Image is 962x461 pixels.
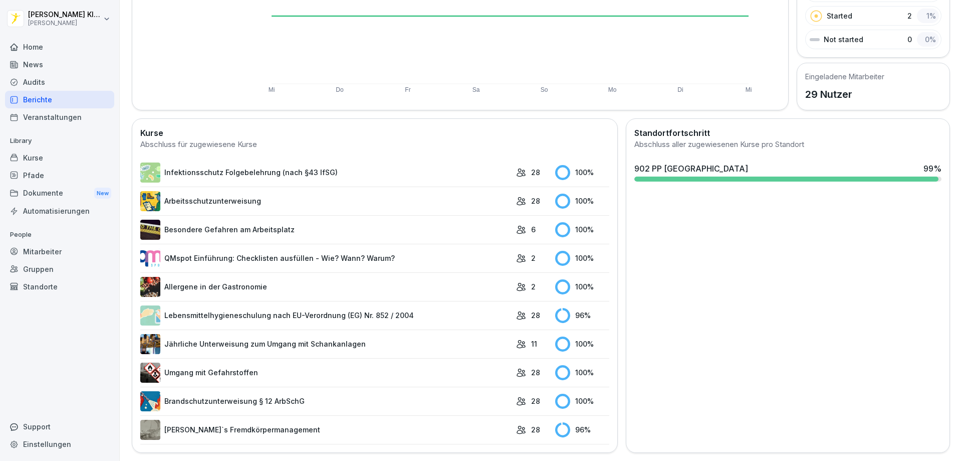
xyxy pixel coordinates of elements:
[555,194,609,209] div: 100 %
[531,424,540,435] p: 28
[140,191,160,211] img: bgsrfyvhdm6180ponve2jajk.png
[531,196,540,206] p: 28
[5,56,114,73] a: News
[269,86,275,93] text: Mi
[805,71,884,82] h5: Eingeladene Mitarbeiter
[5,108,114,126] a: Veranstaltungen
[555,394,609,409] div: 100 %
[531,253,536,263] p: 2
[5,149,114,167] a: Kurse
[923,163,941,175] div: 99 %
[5,418,114,435] div: Support
[140,139,609,150] div: Abschluss für zugewiesene Kurse
[531,310,540,321] p: 28
[140,220,160,240] img: zq4t51x0wy87l3xh8s87q7rq.png
[555,222,609,237] div: 100 %
[140,277,160,297] img: gsgognukgwbtoe3cnlsjjbmw.png
[634,139,941,150] div: Abschluss aller zugewiesenen Kurse pro Standort
[531,367,540,378] p: 28
[140,127,609,139] h2: Kurse
[5,227,114,243] p: People
[140,248,511,268] a: QMspot Einführung: Checklisten ausfüllen - Wie? Wann? Warum?
[5,260,114,278] a: Gruppen
[5,202,114,220] a: Automatisierungen
[917,32,939,47] div: 0 %
[140,277,511,297] a: Allergene in der Gastronomie
[5,133,114,149] p: Library
[746,86,752,93] text: Mi
[555,422,609,437] div: 96 %
[827,11,852,21] p: Started
[140,334,160,354] img: etou62n52bjq4b8bjpe35whp.png
[634,127,941,139] h2: Standortfortschritt
[555,165,609,180] div: 100 %
[677,86,683,93] text: Di
[28,20,101,27] p: [PERSON_NAME]
[140,391,160,411] img: b0iy7e1gfawqjs4nezxuanzk.png
[140,305,160,326] img: gxsnf7ygjsfsmxd96jxi4ufn.png
[5,184,114,203] a: DokumenteNew
[531,167,540,178] p: 28
[5,278,114,295] a: Standorte
[5,167,114,184] a: Pfade
[555,308,609,323] div: 96 %
[555,279,609,294] div: 100 %
[531,339,537,349] p: 11
[94,188,111,199] div: New
[140,420,511,440] a: [PERSON_NAME]`s Fremdkörpermanagement
[5,184,114,203] div: Dokumente
[140,191,511,211] a: Arbeitsschutzunterweisung
[630,159,945,186] a: 902 PP [GEOGRAPHIC_DATA]99%
[140,363,160,383] img: ro33qf0i8ndaw7nkfv0stvse.png
[140,163,511,183] a: Infektionsschutz Folgebelehrung (nach §43 IfSG)
[555,365,609,380] div: 100 %
[5,435,114,453] a: Einstellungen
[140,163,160,183] img: tgff07aey9ahi6f4hltuk21p.png
[531,224,536,235] p: 6
[917,9,939,23] div: 1 %
[140,391,511,411] a: Brandschutzunterweisung § 12 ArbSchG
[140,220,511,240] a: Besondere Gefahren am Arbeitsplatz
[140,248,160,268] img: rsy9vu330m0sw5op77geq2rv.png
[5,91,114,108] a: Berichte
[907,34,912,45] p: 0
[472,86,480,93] text: Sa
[140,363,511,383] a: Umgang mit Gefahrstoffen
[140,420,160,440] img: ltafy9a5l7o16y10mkzj65ij.png
[907,11,912,21] p: 2
[634,163,748,175] div: 902 PP [GEOGRAPHIC_DATA]
[805,87,884,102] p: 29 Nutzer
[140,305,511,326] a: Lebensmittelhygieneschulung nach EU-Verordnung (EG) Nr. 852 / 2004
[5,38,114,56] a: Home
[555,337,609,352] div: 100 %
[555,251,609,266] div: 100 %
[531,396,540,406] p: 28
[5,243,114,260] a: Mitarbeiter
[608,86,617,93] text: Mo
[5,73,114,91] a: Audits
[140,334,511,354] a: Jährliche Unterweisung zum Umgang mit Schankanlagen
[336,86,344,93] text: Do
[28,11,101,19] p: [PERSON_NAME] Kldiashvili
[531,281,536,292] p: 2
[541,86,548,93] text: So
[824,34,863,45] p: Not started
[405,86,410,93] text: Fr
